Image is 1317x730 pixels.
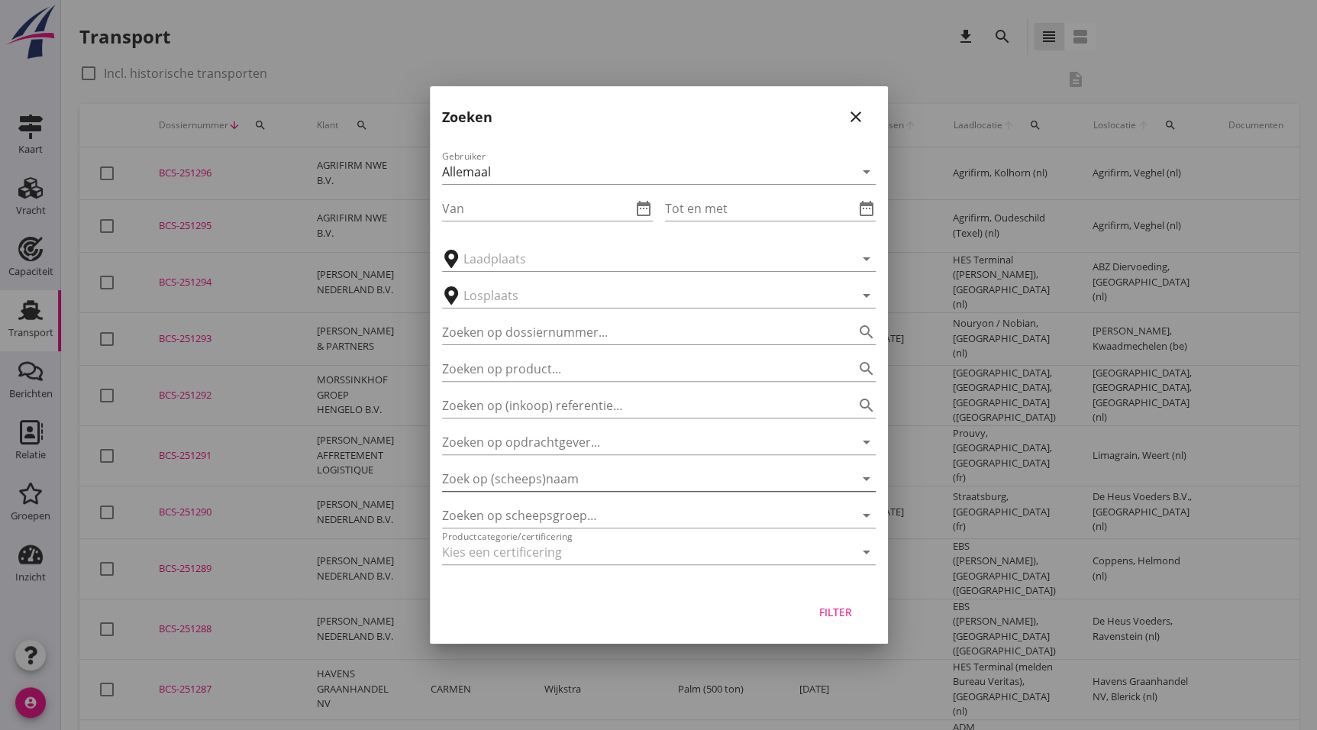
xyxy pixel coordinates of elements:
i: search [857,360,876,378]
i: search [857,323,876,341]
i: search [857,396,876,415]
div: Filter [815,604,857,620]
h2: Zoeken [442,107,492,128]
i: arrow_drop_down [857,543,876,561]
input: Losplaats [463,283,833,308]
input: Zoeken op (inkoop) referentie… [442,393,833,418]
i: date_range [634,199,653,218]
i: arrow_drop_down [857,470,876,488]
i: arrow_drop_down [857,506,876,525]
i: date_range [857,199,876,218]
input: Zoeken op opdrachtgever... [442,430,833,454]
i: arrow_drop_down [857,433,876,451]
input: Zoeken op dossiernummer... [442,320,833,344]
input: Zoeken op product... [442,357,833,381]
i: close [847,108,865,126]
button: Filter [802,598,870,625]
i: arrow_drop_down [857,286,876,305]
input: Zoek op (scheeps)naam [442,467,833,491]
input: Van [442,196,631,221]
i: arrow_drop_down [857,163,876,181]
input: Tot en met [665,196,854,221]
input: Laadplaats [463,247,833,271]
i: arrow_drop_down [857,250,876,268]
div: Allemaal [442,165,491,179]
